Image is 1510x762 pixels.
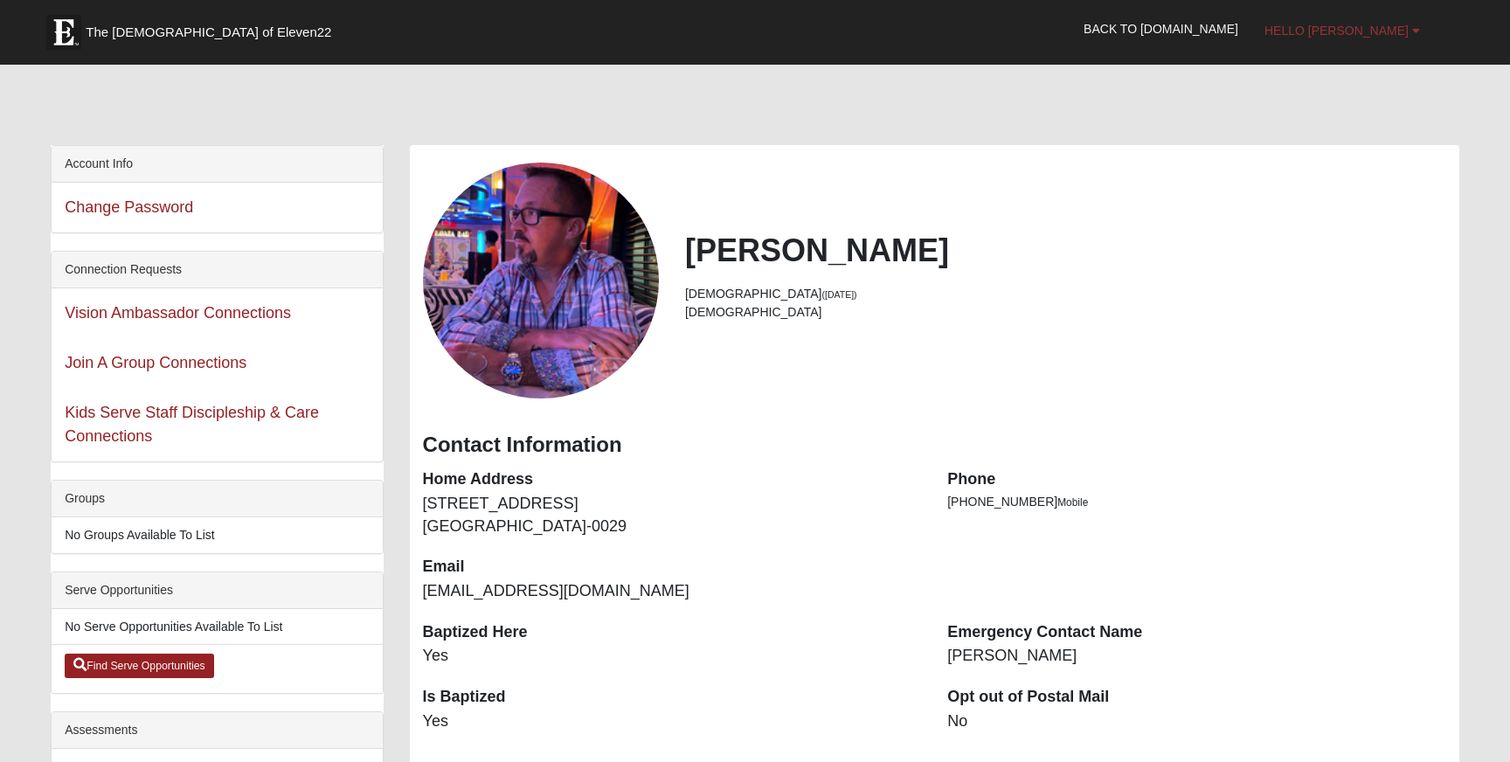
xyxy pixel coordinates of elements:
dd: [PERSON_NAME] [947,645,1446,668]
span: Hello [PERSON_NAME] [1264,24,1409,38]
a: Kids Serve Staff Discipleship & Care Connections [65,404,319,445]
span: Mobile [1057,496,1088,509]
dd: [EMAIL_ADDRESS][DOMAIN_NAME] [423,580,922,603]
li: [PHONE_NUMBER] [947,493,1446,511]
li: [DEMOGRAPHIC_DATA] [685,285,1446,303]
h3: Contact Information [423,433,1446,458]
dd: No [947,710,1446,733]
dt: Baptized Here [423,621,922,644]
dt: Opt out of Postal Mail [947,686,1446,709]
dt: Home Address [423,468,922,491]
a: Hello [PERSON_NAME] [1251,9,1433,52]
div: Serve Opportunities [52,572,382,609]
li: [DEMOGRAPHIC_DATA] [685,303,1446,322]
a: Join A Group Connections [65,354,246,371]
dt: Is Baptized [423,686,922,709]
dd: Yes [423,710,922,733]
span: The [DEMOGRAPHIC_DATA] of Eleven22 [86,24,331,41]
dd: Yes [423,645,922,668]
li: No Groups Available To List [52,517,382,553]
a: Change Password [65,198,193,216]
div: Assessments [52,712,382,749]
dt: Emergency Contact Name [947,621,1446,644]
a: Find Serve Opportunities [65,654,214,678]
small: ([DATE]) [822,289,857,300]
div: Account Info [52,146,382,183]
dd: [STREET_ADDRESS] [GEOGRAPHIC_DATA]-0029 [423,493,922,537]
div: Connection Requests [52,252,382,288]
a: The [DEMOGRAPHIC_DATA] of Eleven22 [38,6,387,50]
a: Back to [DOMAIN_NAME] [1070,7,1251,51]
img: Eleven22 logo [46,15,81,50]
h2: [PERSON_NAME] [685,232,1446,269]
div: Groups [52,481,382,517]
a: View Fullsize Photo [423,163,659,398]
a: Vision Ambassador Connections [65,304,291,322]
dt: Phone [947,468,1446,491]
li: No Serve Opportunities Available To List [52,609,382,645]
dt: Email [423,556,922,578]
